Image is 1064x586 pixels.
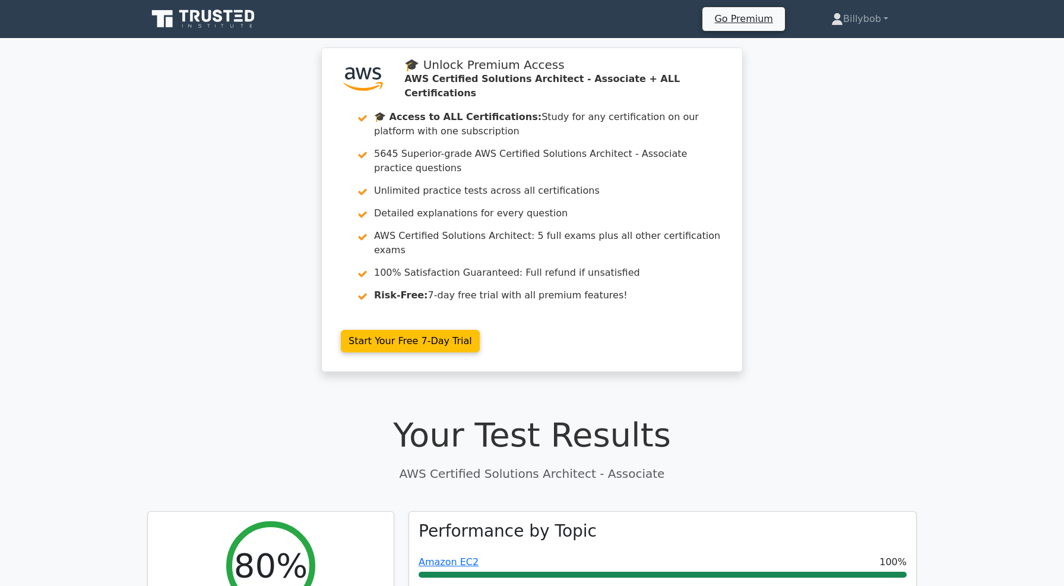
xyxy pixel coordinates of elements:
[707,11,780,27] a: Go Premium
[147,465,917,483] p: AWS Certified Solutions Architect - Associate
[234,546,308,585] h2: 80%
[419,521,597,541] h3: Performance by Topic
[419,556,479,568] a: Amazon EC2
[341,330,480,352] a: Start Your Free 7-Day Trial
[147,415,917,455] h1: Your Test Results
[879,555,907,569] span: 100%
[803,7,917,31] a: Billybob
